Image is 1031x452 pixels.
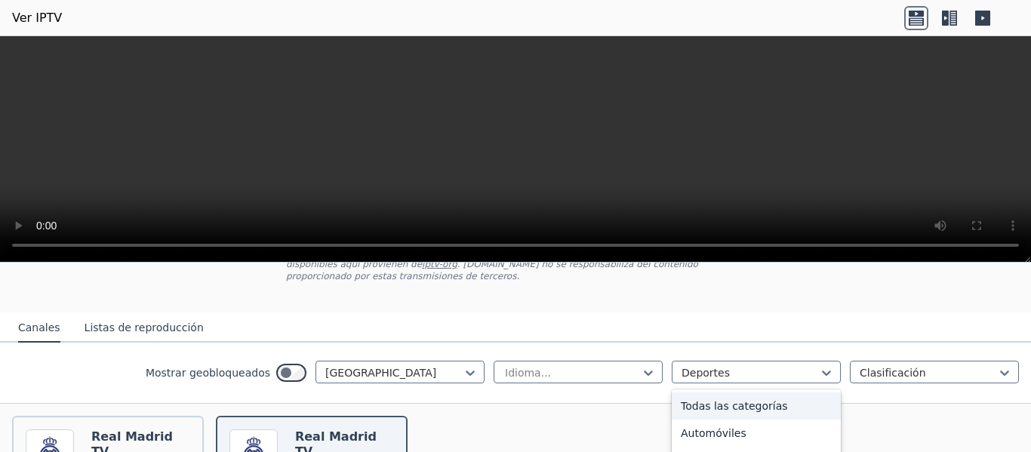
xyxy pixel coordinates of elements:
[12,9,62,27] a: Ver IPTV
[85,321,204,334] font: Listas de reproducción
[286,259,698,281] font: . [DOMAIN_NAME] no se responsabiliza del contenido proporcionado por estas transmisiones de terce...
[286,247,709,269] font: [DOMAIN_NAME] no aloja ni ofrece contenido de video directamente. Todas las transmisiones disponi...
[681,427,746,439] font: Automóviles
[422,259,457,269] a: iptv-org
[18,314,60,343] button: Canales
[681,400,788,412] font: Todas las categorías
[85,314,204,343] button: Listas de reproducción
[18,321,60,334] font: Canales
[146,367,270,379] font: Mostrar geobloqueados
[12,11,62,25] font: Ver IPTV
